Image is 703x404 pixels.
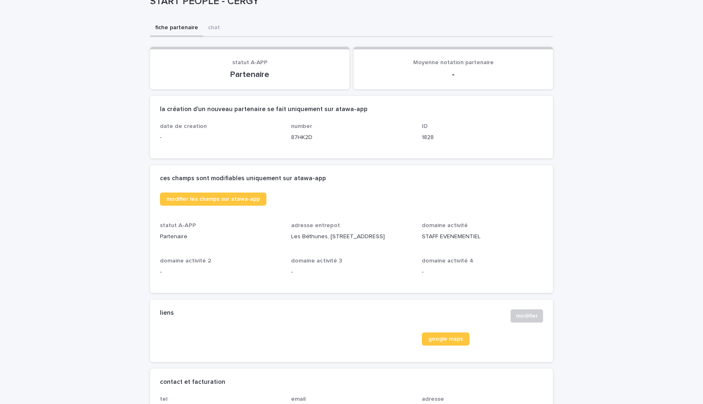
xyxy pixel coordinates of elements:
[422,133,543,142] p: 1828
[516,312,538,320] span: modifier
[428,336,463,342] span: google maps
[160,396,168,402] span: tel
[422,258,474,264] span: domaine activité 4
[160,70,340,79] p: Partenaire
[160,193,266,206] a: modifier les champs sur atawa-app
[166,196,260,202] span: modifier les champs sur atawa-app
[160,106,368,113] h2: la création d'un nouveau partenaire se fait uniquement sur atawa-app
[291,268,412,276] p: -
[160,223,196,228] span: statut A-APP
[150,20,203,37] button: fiche partenaire
[160,123,207,129] span: date de creation
[160,268,281,276] p: -
[160,258,211,264] span: domaine activité 2
[160,378,225,386] h2: contact et facturation
[422,223,468,228] span: domaine activité
[413,60,494,65] span: Moyenne notation partenaire
[422,268,543,276] p: -
[291,133,412,142] p: 87HK2D
[511,309,543,323] button: modifier
[160,232,281,241] p: Partenaire
[232,60,268,65] span: statut A-APP
[291,396,306,402] span: email
[291,232,412,241] p: Les Béthunes, [STREET_ADDRESS]
[291,223,340,228] span: adresse entrepot
[203,20,225,37] button: chat
[160,133,281,142] p: -
[291,123,312,129] span: number
[422,396,444,402] span: adresse
[422,332,469,346] a: google maps
[160,309,174,317] h2: liens
[363,70,543,79] p: -
[422,123,428,129] span: ID
[291,258,342,264] span: domaine activité 3
[422,232,543,241] p: STAFF EVENEMENTIEL
[160,175,326,182] h2: ces champs sont modifiables uniquement sur atawa-app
